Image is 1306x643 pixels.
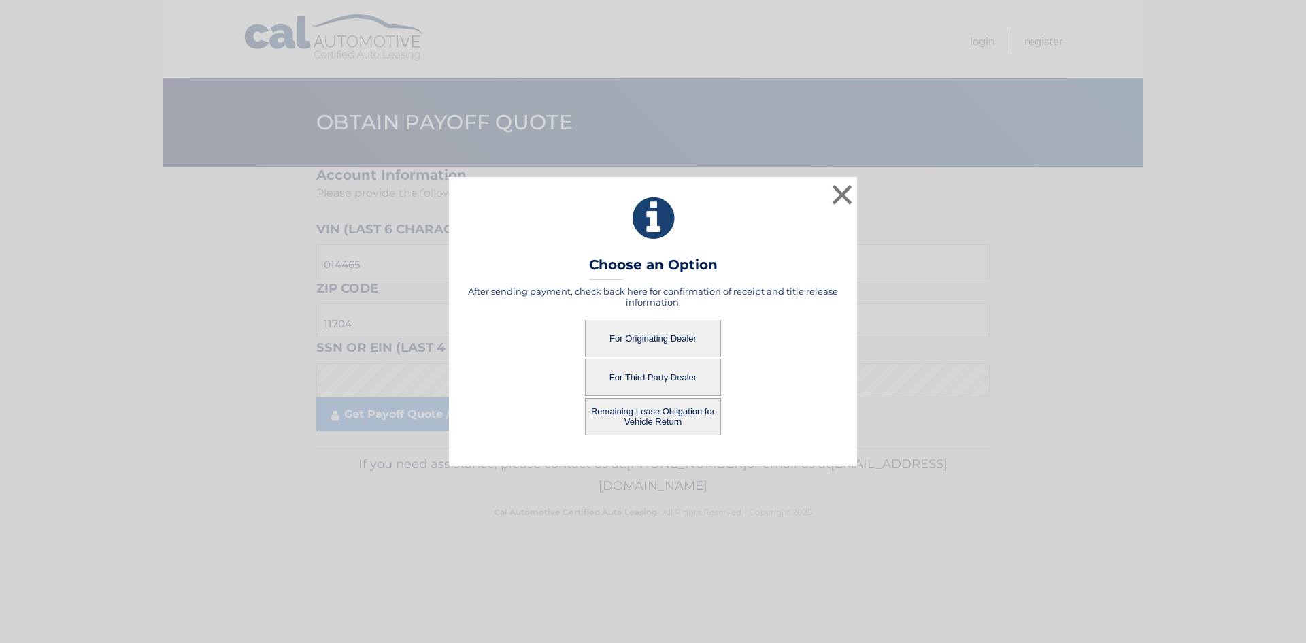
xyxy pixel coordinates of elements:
[828,181,856,208] button: ×
[466,286,840,308] h5: After sending payment, check back here for confirmation of receipt and title release information.
[589,257,718,280] h3: Choose an Option
[585,359,721,396] button: For Third Party Dealer
[585,320,721,357] button: For Originating Dealer
[585,398,721,435] button: Remaining Lease Obligation for Vehicle Return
